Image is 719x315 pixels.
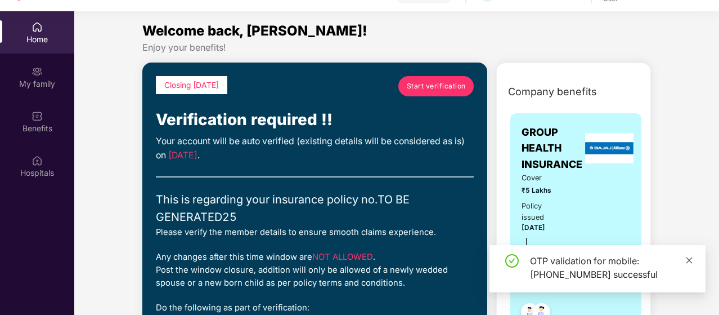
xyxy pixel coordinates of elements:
span: GROUP HEALTH INSURANCE [522,125,582,172]
span: Cover [522,172,563,184]
span: [DATE] [168,150,197,161]
a: Start verification [398,76,474,96]
span: Closing [DATE] [164,81,219,90]
img: svg+xml;base64,PHN2ZyBpZD0iSG9zcGl0YWxzIiB4bWxucz0iaHR0cDovL3d3dy53My5vcmcvMjAwMC9zdmciIHdpZHRoPS... [32,155,43,166]
img: insurerLogo [585,133,633,163]
span: [DATE] [522,224,545,232]
div: Any changes after this time window are . Post the window closure, addition will only be allowed o... [156,251,474,290]
span: NOT ALLOWED [312,252,373,262]
span: check-circle [505,254,519,268]
img: svg+xml;base64,PHN2ZyB3aWR0aD0iMjAiIGhlaWdodD0iMjAiIHZpZXdCb3g9IjAgMCAyMCAyMCIgZmlsbD0ibm9uZSIgeG... [32,66,43,77]
img: svg+xml;base64,PHN2ZyBpZD0iSG9tZSIgeG1sbnM9Imh0dHA6Ly93d3cudzMub3JnLzIwMDAvc3ZnIiB3aWR0aD0iMjAiIG... [32,21,43,33]
div: Your account will be auto verified (existing details will be considered as is) on . [156,135,474,163]
div: Please verify the member details to ensure smooth claims experience. [156,226,474,239]
div: This is regarding your insurance policy no. TO BE GENERATED25 [156,191,474,226]
div: Enjoy your benefits! [142,42,651,54]
div: Do the following as part of verification: [156,301,474,314]
span: ₹5 Lakhs [522,185,563,196]
img: svg+xml;base64,PHN2ZyBpZD0iQmVuZWZpdHMiIHhtbG5zPSJodHRwOi8vd3d3LnczLm9yZy8yMDAwL3N2ZyIgd2lkdGg9Ij... [32,110,43,122]
div: Verification required !! [156,108,474,132]
div: OTP validation for mobile: [PHONE_NUMBER] successful [530,254,692,281]
span: Start verification [407,81,466,91]
div: Policy issued [522,201,563,223]
span: close [685,256,693,264]
span: Welcome back, [PERSON_NAME]! [142,23,367,39]
span: Company benefits [508,84,597,100]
